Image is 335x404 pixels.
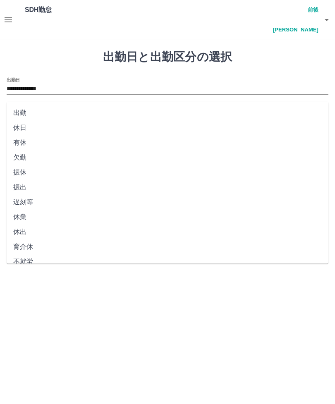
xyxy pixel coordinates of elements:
[7,210,328,225] li: 休業
[7,105,328,120] li: 出勤
[7,50,328,64] h1: 出勤日と出勤区分の選択
[7,239,328,254] li: 育介休
[7,254,328,269] li: 不就労
[7,225,328,239] li: 休出
[7,76,20,83] label: 出勤日
[7,165,328,180] li: 振休
[7,120,328,135] li: 休日
[7,180,328,195] li: 振出
[7,150,328,165] li: 欠勤
[7,195,328,210] li: 遅刻等
[7,135,328,150] li: 有休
